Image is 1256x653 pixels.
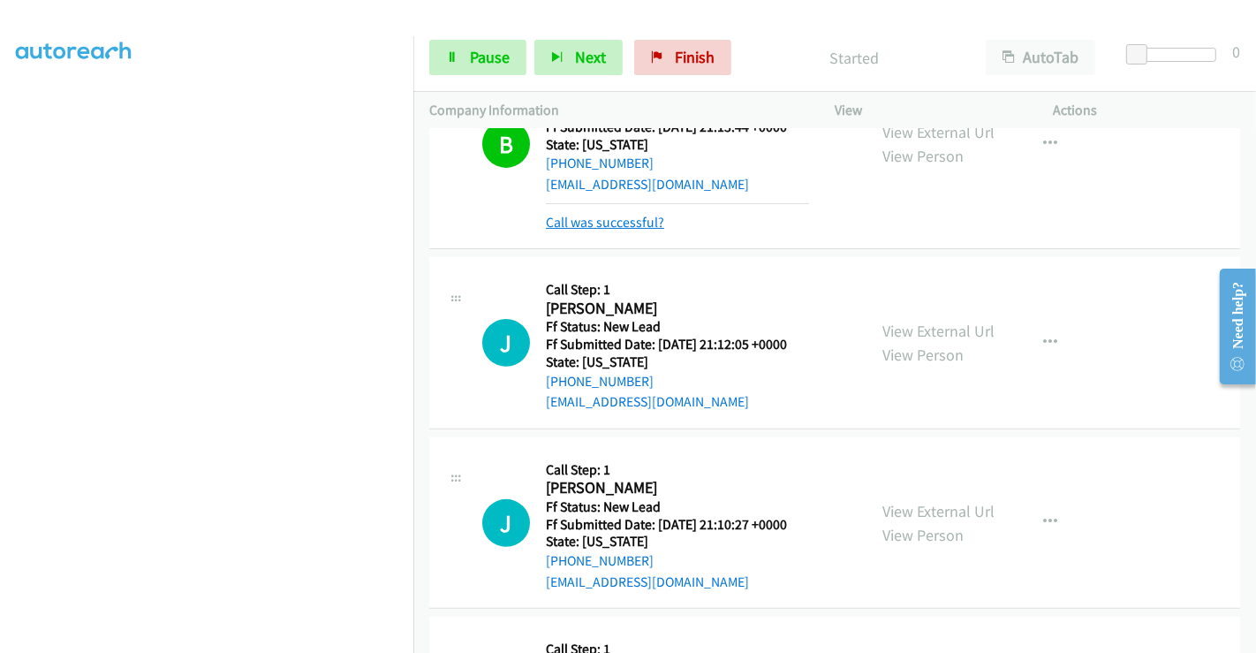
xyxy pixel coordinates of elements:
a: [PHONE_NUMBER] [546,155,654,171]
a: [EMAIL_ADDRESS][DOMAIN_NAME] [546,573,749,590]
button: Next [534,40,623,75]
span: Finish [675,47,715,67]
h1: J [482,499,530,547]
h1: J [482,319,530,367]
a: View Person [882,146,964,166]
div: The call is yet to be attempted [482,319,530,367]
h5: State: [US_STATE] [546,353,809,371]
a: [EMAIL_ADDRESS][DOMAIN_NAME] [546,393,749,410]
span: Pause [470,47,510,67]
a: [PHONE_NUMBER] [546,373,654,390]
h1: B [482,120,530,168]
iframe: Resource Center [1206,256,1256,397]
a: View External Url [882,122,995,142]
p: Started [755,46,954,70]
h5: Ff Submitted Date: [DATE] 21:10:27 +0000 [546,516,809,534]
h5: Call Step: 1 [546,461,809,479]
a: [EMAIL_ADDRESS][DOMAIN_NAME] [546,176,749,193]
a: Call was successful? [546,214,664,231]
p: View [835,100,1022,121]
p: Company Information [429,100,803,121]
button: AutoTab [986,40,1095,75]
h5: Ff Submitted Date: [DATE] 21:12:05 +0000 [546,336,809,353]
div: Delay between calls (in seconds) [1135,48,1216,62]
h5: Call Step: 1 [546,281,809,299]
h2: [PERSON_NAME] [546,299,809,319]
a: View External Url [882,501,995,521]
h5: Ff Status: New Lead [546,498,809,516]
a: View Person [882,345,964,365]
span: Next [575,47,606,67]
h5: State: [US_STATE] [546,136,809,154]
a: Pause [429,40,526,75]
a: [PHONE_NUMBER] [546,552,654,569]
p: Actions [1054,100,1241,121]
a: Finish [634,40,731,75]
h2: [PERSON_NAME] [546,478,809,498]
a: View External Url [882,321,995,341]
a: View Person [882,525,964,545]
div: 0 [1232,40,1240,64]
h5: Ff Status: New Lead [546,318,809,336]
h5: State: [US_STATE] [546,533,809,550]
